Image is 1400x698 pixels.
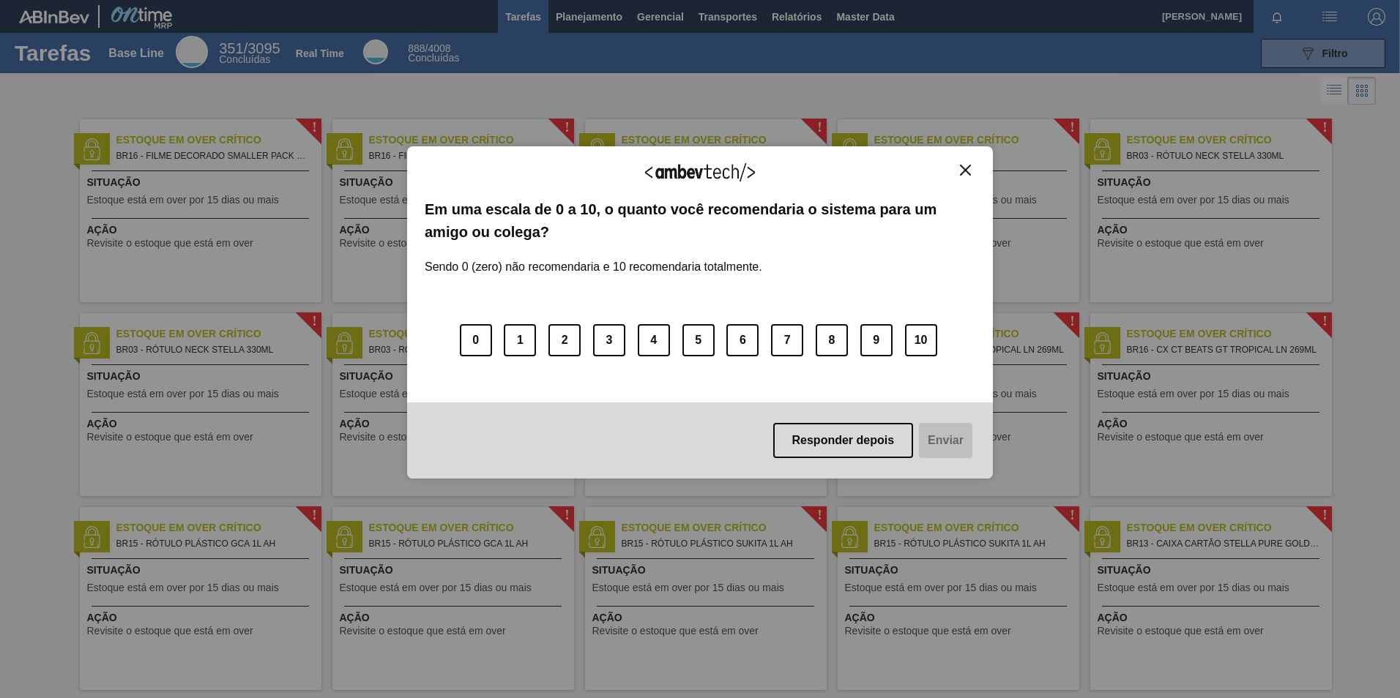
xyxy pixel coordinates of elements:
img: Close [960,165,971,176]
button: Close [956,164,975,176]
button: 5 [682,324,715,356]
img: Logo Ambevtech [645,163,755,181]
button: 7 [771,324,803,356]
button: 3 [593,324,625,356]
button: 0 [460,324,492,356]
button: 6 [726,324,759,356]
button: 9 [860,324,893,356]
button: Responder depois [773,423,914,458]
button: 8 [816,324,848,356]
button: 4 [638,324,670,356]
label: Em uma escala de 0 a 10, o quanto você recomendaria o sistema para um amigo ou colega? [425,198,975,243]
button: 1 [504,324,536,356]
button: 10 [905,324,937,356]
label: Sendo 0 (zero) não recomendaria e 10 recomendaria totalmente. [425,243,762,274]
button: 2 [548,324,581,356]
